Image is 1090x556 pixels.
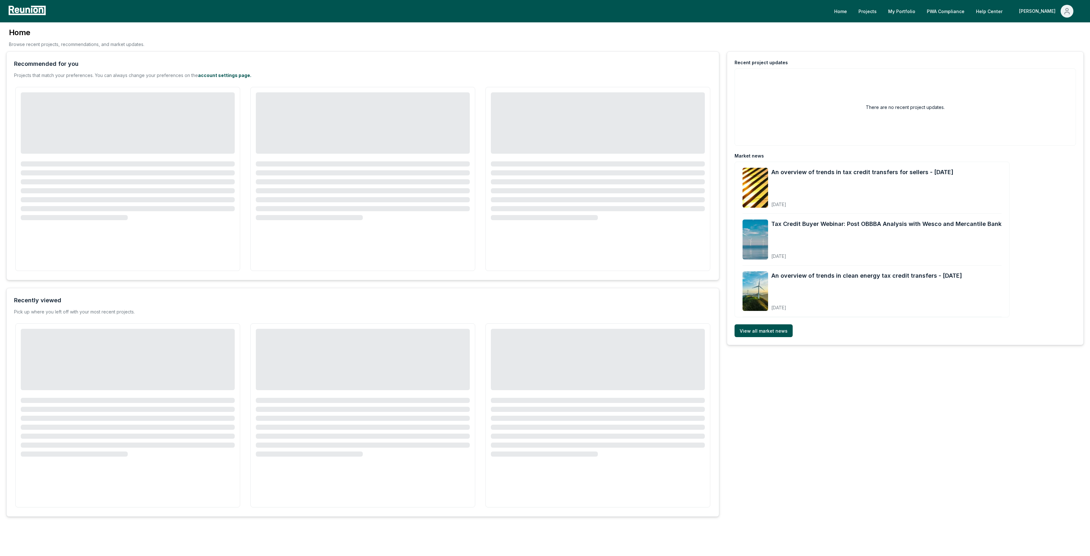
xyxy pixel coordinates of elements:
[883,5,920,18] a: My Portfolio
[771,248,1002,259] div: [DATE]
[743,220,768,259] img: Tax Credit Buyer Webinar: Post OBBBA Analysis with Wesco and Mercantile Bank
[771,271,962,280] a: An overview of trends in clean energy tax credit transfers - [DATE]
[743,168,768,208] img: An overview of trends in tax credit transfers for sellers - September 2025
[9,41,144,48] p: Browse recent projects, recommendations, and market updates.
[771,220,1002,228] a: Tax Credit Buyer Webinar: Post OBBBA Analysis with Wesco and Mercantile Bank
[829,5,852,18] a: Home
[771,197,953,208] div: [DATE]
[743,271,768,311] img: An overview of trends in clean energy tax credit transfers - August 2025
[771,168,953,177] a: An overview of trends in tax credit transfers for sellers - [DATE]
[853,5,882,18] a: Projects
[735,59,788,66] div: Recent project updates
[14,309,135,315] div: Pick up where you left off with your most recent projects.
[771,300,962,311] div: [DATE]
[922,5,970,18] a: PWA Compliance
[735,324,793,337] a: View all market news
[829,5,1084,18] nav: Main
[1014,5,1079,18] button: [PERSON_NAME]
[14,59,79,68] div: Recommended for you
[971,5,1008,18] a: Help Center
[198,73,251,78] a: account settings page.
[1019,5,1058,18] div: [PERSON_NAME]
[9,27,144,38] h3: Home
[735,153,764,159] div: Market news
[866,104,945,111] h2: There are no recent project updates.
[14,296,61,305] div: Recently viewed
[14,73,198,78] span: Projects that match your preferences. You can always change your preferences on the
